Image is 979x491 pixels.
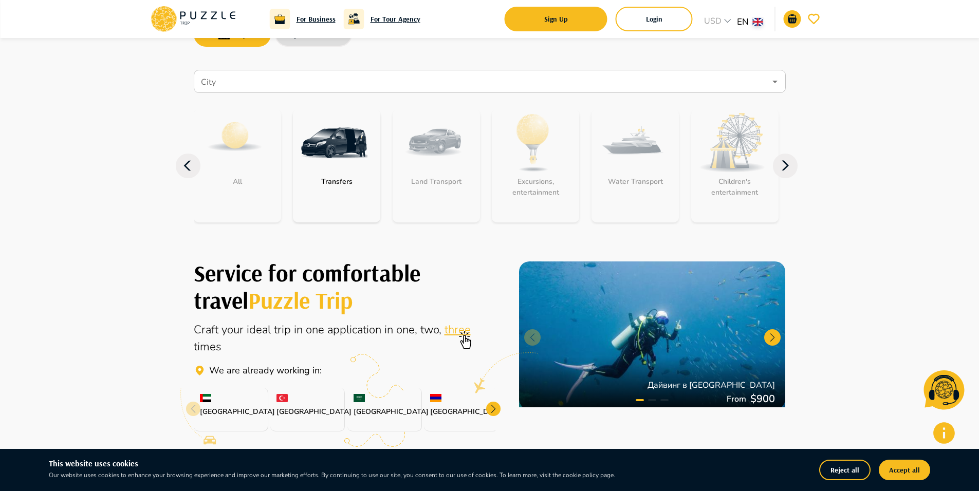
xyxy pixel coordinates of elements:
[294,322,306,337] span: in
[616,7,693,31] button: login
[396,322,420,337] span: one,
[756,391,775,407] p: 900
[750,391,756,407] p: $
[276,406,338,417] p: [GEOGRAPHIC_DATA]
[200,406,262,417] p: [GEOGRAPHIC_DATA]
[194,109,281,222] div: category-all
[194,322,221,337] span: Craft
[194,322,496,355] div: Online aggregator of travel services to travel around the world.
[301,109,367,176] img: GetTransfer
[784,10,801,28] button: go-to-basket-submit-button
[592,109,679,222] div: category-water_transport
[492,109,579,222] div: category-activity
[393,109,480,222] div: category-landing_transport
[49,457,666,470] h6: This website uses cookies
[753,18,763,26] img: lang
[371,13,420,25] a: For Tour Agency
[805,10,823,28] button: go-to-wishlist-submit-button
[768,74,782,89] button: Open
[209,364,322,377] p: Travel Service Puzzle Trip
[384,322,396,337] span: in
[49,470,666,480] p: Our website uses cookies to enhance your browsing experience and improve our marketing efforts. B...
[221,322,247,337] span: your
[194,339,221,354] span: times
[819,460,871,480] button: Reject all
[505,7,607,31] button: signup
[727,393,750,405] p: From
[194,259,496,313] h1: Create your perfect trip with Puzzle Trip.
[430,406,492,417] p: [GEOGRAPHIC_DATA]
[879,460,930,480] button: Accept all
[297,13,336,25] a: For Business
[247,322,274,337] span: ideal
[420,322,445,337] span: two,
[248,286,353,314] span: Puzzle Trip
[648,379,775,391] p: Дайвинг в [GEOGRAPHIC_DATA]
[316,176,358,187] p: Transfers
[274,322,294,337] span: trip
[737,15,749,29] p: EN
[293,109,380,222] div: category-get_transfer
[306,322,327,337] span: one
[327,322,384,337] span: application
[691,109,779,222] div: category-children_activity
[445,322,471,337] span: three
[354,406,415,417] p: [GEOGRAPHIC_DATA]
[701,15,737,30] div: USD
